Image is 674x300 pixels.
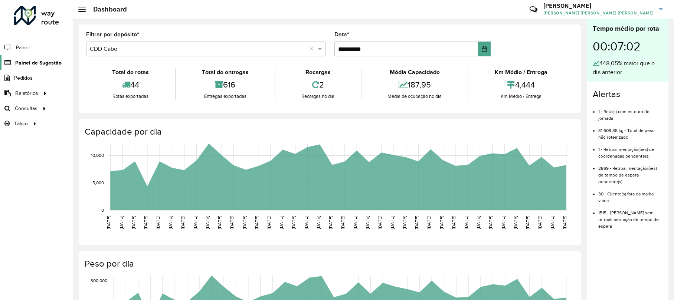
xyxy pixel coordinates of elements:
[101,208,104,212] text: 0
[598,204,662,230] li: 1515 - [PERSON_NAME] sem retroalimentação de tempo de espera
[86,5,127,13] h2: Dashboard
[316,216,321,229] text: [DATE]
[310,44,316,53] span: Clear all
[550,216,554,229] text: [DATE]
[178,68,273,77] div: Total de entregas
[414,216,419,229] text: [DATE]
[464,216,468,229] text: [DATE]
[488,216,493,229] text: [DATE]
[91,278,107,283] text: 300,000
[304,216,308,229] text: [DATE]
[501,216,505,229] text: [DATE]
[598,122,662,141] li: 31.609,38 kg - Total de peso não roteirizado
[593,59,662,77] div: 448,05% maior que o dia anterior
[543,10,654,16] span: [PERSON_NAME] [PERSON_NAME] [PERSON_NAME]
[91,153,104,158] text: 10,000
[525,216,530,229] text: [DATE]
[217,216,222,229] text: [DATE]
[178,77,273,93] div: 616
[168,216,173,229] text: [DATE]
[598,141,662,159] li: 1 - Retroalimentação(ões) de coordenadas pendente(s)
[526,1,542,17] a: Contato Rápido
[562,216,567,229] text: [DATE]
[291,216,296,229] text: [DATE]
[598,103,662,122] li: 1 - Rota(s) com estouro de jornada
[426,216,431,229] text: [DATE]
[14,120,28,128] span: Tático
[537,216,542,229] text: [DATE]
[88,77,173,93] div: 44
[15,105,37,112] span: Consultas
[266,216,271,229] text: [DATE]
[543,2,654,9] h3: [PERSON_NAME]
[88,93,173,100] div: Rotas exportadas
[277,77,359,93] div: 2
[86,30,139,39] label: Filtrar por depósito
[88,68,173,77] div: Total de rotas
[476,216,481,229] text: [DATE]
[14,74,33,82] span: Pedidos
[470,77,572,93] div: 4,444
[277,68,359,77] div: Recargas
[156,216,160,229] text: [DATE]
[365,216,370,229] text: [DATE]
[593,89,662,100] h4: Alertas
[593,24,662,34] div: Tempo médio por rota
[377,216,382,229] text: [DATE]
[178,93,273,100] div: Entregas exportadas
[16,44,30,52] span: Painel
[439,216,444,229] text: [DATE]
[470,68,572,77] div: Km Médio / Entrega
[180,216,185,229] text: [DATE]
[106,216,111,229] text: [DATE]
[279,216,284,229] text: [DATE]
[92,180,104,185] text: 5,000
[254,216,259,229] text: [DATE]
[390,216,395,229] text: [DATE]
[513,216,518,229] text: [DATE]
[334,30,349,39] label: Data
[340,216,345,229] text: [DATE]
[363,77,466,93] div: 187,95
[193,216,197,229] text: [DATE]
[229,216,234,229] text: [DATE]
[85,258,573,269] h4: Peso por dia
[119,216,124,229] text: [DATE]
[478,42,491,56] button: Choose Date
[353,216,357,229] text: [DATE]
[363,68,466,77] div: Média Capacidade
[143,216,148,229] text: [DATE]
[15,59,62,67] span: Painel de Sugestão
[363,93,466,100] div: Média de ocupação no dia
[15,89,38,97] span: Relatórios
[131,216,136,229] text: [DATE]
[242,216,247,229] text: [DATE]
[598,185,662,204] li: 30 - Cliente(s) fora da malha viária
[85,126,573,137] h4: Capacidade por dia
[402,216,407,229] text: [DATE]
[598,159,662,185] li: 2869 - Retroalimentação(ões) de tempo de espera pendente(s)
[205,216,210,229] text: [DATE]
[451,216,456,229] text: [DATE]
[593,34,662,59] div: 00:07:02
[470,93,572,100] div: Km Médio / Entrega
[277,93,359,100] div: Recargas no dia
[328,216,333,229] text: [DATE]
